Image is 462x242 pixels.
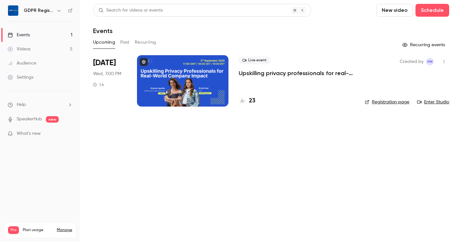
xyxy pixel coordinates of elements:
[135,37,156,48] button: Recurring
[8,5,18,16] img: GDPR Register
[365,99,409,105] a: Registration page
[8,101,73,108] li: help-dropdown-opener
[120,37,130,48] button: Past
[415,4,449,17] button: Schedule
[249,97,255,105] h4: 23
[427,58,433,65] span: MK
[93,37,115,48] button: Upcoming
[239,56,270,64] span: Live event
[57,228,72,233] a: Manage
[93,82,104,87] div: 1 h
[426,58,434,65] span: Marit Kesa
[93,55,127,107] div: Sep 3 Wed, 7:00 PM (Europe/Tallinn)
[376,4,413,17] button: New video
[8,226,19,234] span: Pro
[98,7,163,14] div: Search for videos or events
[93,27,113,35] h1: Events
[46,116,59,123] span: new
[399,40,449,50] button: Recurring events
[23,228,53,233] span: Plan usage
[17,116,42,123] a: SpeakerHub
[8,46,30,52] div: Videos
[239,97,255,105] a: 23
[93,58,116,68] span: [DATE]
[93,71,121,77] span: Wed, 7:00 PM
[8,74,33,81] div: Settings
[8,60,36,66] div: Audience
[239,69,355,77] a: Upskilling privacy professionals for real-world company impact
[17,130,41,137] span: What's new
[24,7,54,14] h6: GDPR Register
[417,99,449,105] a: Enter Studio
[17,101,26,108] span: Help
[8,32,30,38] div: Events
[400,58,424,65] span: Created by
